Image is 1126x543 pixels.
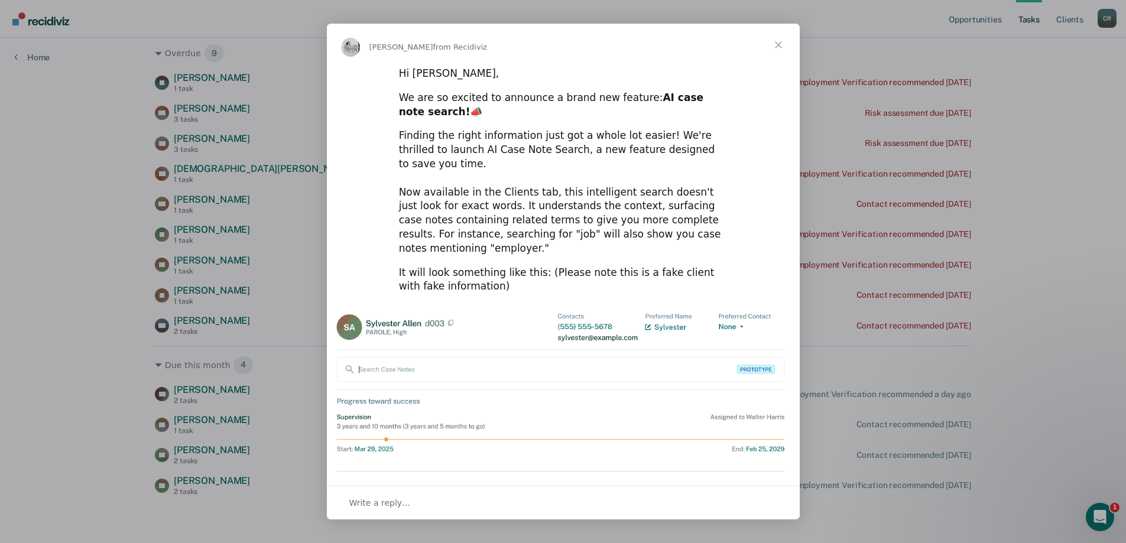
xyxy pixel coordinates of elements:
span: from Recidiviz [433,43,488,51]
b: AI case note search! [399,92,703,118]
div: Hi [PERSON_NAME], [399,67,728,81]
div: We are so excited to announce a brand new feature: 📣 [399,91,728,119]
img: Profile image for Kim [341,38,360,57]
div: It will look something like this: (Please note this is a fake client with fake information) [399,266,728,294]
span: Close [757,24,800,66]
span: [PERSON_NAME] [369,43,433,51]
div: Open conversation and reply [327,486,800,519]
div: Finding the right information just got a whole lot easier! We're thrilled to launch AI Case Note ... [399,129,728,255]
span: Write a reply… [349,495,411,511]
